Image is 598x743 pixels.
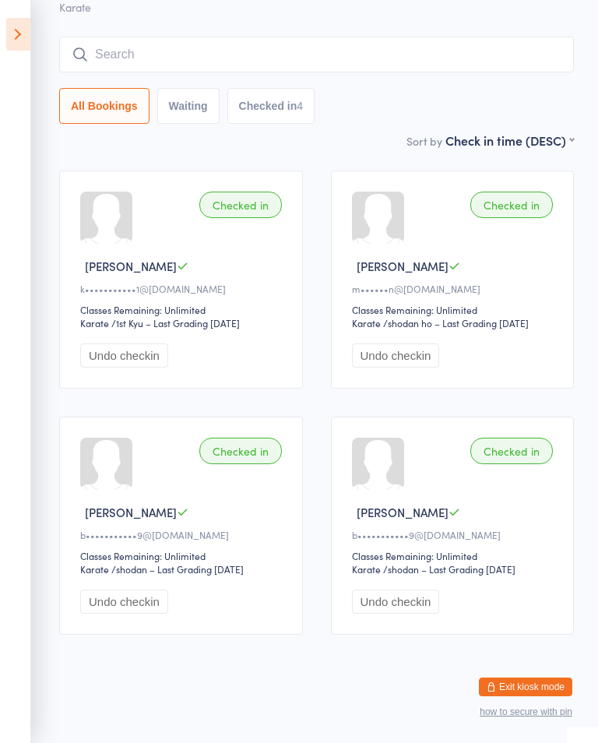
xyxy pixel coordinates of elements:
span: / 1st Kyu – Last Grading [DATE] [111,316,240,329]
span: / shodan – Last Grading [DATE] [111,562,244,576]
button: Exit kiosk mode [479,678,572,696]
div: Checked in [199,438,282,464]
div: Check in time (DESC) [445,132,574,149]
div: Classes Remaining: Unlimited [352,303,558,316]
div: Checked in [470,192,553,218]
div: b•••••••••••9@[DOMAIN_NAME] [80,528,287,541]
button: Waiting [157,88,220,124]
div: k•••••••••••1@[DOMAIN_NAME] [80,282,287,295]
span: [PERSON_NAME] [85,258,177,274]
input: Search [59,37,574,72]
div: Karate [352,562,381,576]
button: Undo checkin [352,343,440,368]
button: All Bookings [59,88,149,124]
span: [PERSON_NAME] [85,504,177,520]
div: Karate [352,316,381,329]
span: / shodan ho – Last Grading [DATE] [383,316,529,329]
div: 4 [297,100,303,112]
div: Classes Remaining: Unlimited [352,549,558,562]
div: Checked in [199,192,282,218]
div: Classes Remaining: Unlimited [80,549,287,562]
button: how to secure with pin [480,706,572,717]
div: b•••••••••••9@[DOMAIN_NAME] [352,528,558,541]
div: Checked in [470,438,553,464]
label: Sort by [406,133,442,149]
button: Undo checkin [352,590,440,614]
div: Karate [80,562,109,576]
span: [PERSON_NAME] [357,258,448,274]
span: [PERSON_NAME] [357,504,448,520]
button: Undo checkin [80,590,168,614]
button: Checked in4 [227,88,315,124]
div: m••••••n@[DOMAIN_NAME] [352,282,558,295]
div: Karate [80,316,109,329]
span: / shodan – Last Grading [DATE] [383,562,515,576]
div: Classes Remaining: Unlimited [80,303,287,316]
button: Undo checkin [80,343,168,368]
